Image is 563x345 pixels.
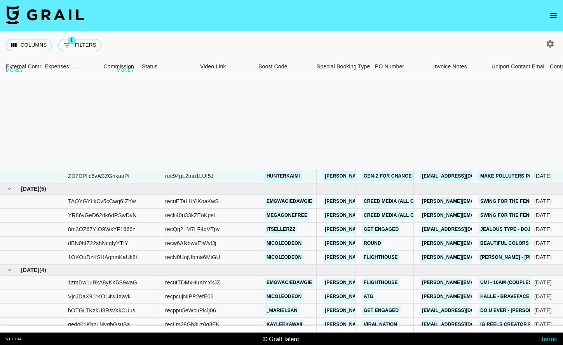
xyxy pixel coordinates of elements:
[371,59,429,74] div: PO Number
[68,37,76,44] span: 1
[478,306,553,315] a: Do U Ever - [PERSON_NAME]
[68,197,136,205] div: TAQYGYLkCv5cCwq6IZYw
[165,211,217,219] div: reck40u33kZEoKpsL
[41,59,80,74] div: Expenses: Remove Commission?
[323,197,450,206] a: [PERSON_NAME][EMAIL_ADDRESS][DOMAIN_NAME]
[534,239,552,247] div: 8/11/2025
[362,171,414,181] a: Gen-Z for Change
[6,5,84,24] img: Grail Talent
[265,278,314,287] a: emgwaciedawgie
[265,239,303,248] a: nico1eodeon
[323,211,450,220] a: [PERSON_NAME][EMAIL_ADDRESS][DOMAIN_NAME]
[323,171,450,181] a: [PERSON_NAME][EMAIL_ADDRESS][DOMAIN_NAME]
[117,68,134,73] div: money
[362,320,399,329] a: Viral Nation
[254,59,313,74] div: Boost Code
[6,39,52,51] button: Select columns
[6,59,58,74] div: External Commission
[138,59,196,74] div: Status
[265,306,300,315] a: _marielsan
[375,59,404,74] div: PO Number
[265,253,303,262] a: nico1eodeon
[534,211,552,219] div: 7/1/2025
[362,225,401,234] a: Get Engaged
[546,8,561,23] button: open drawer
[541,335,557,342] a: Terms
[21,185,39,193] span: [DATE]
[165,197,219,205] div: recuETaLHYlKoaKwS
[478,292,531,301] a: Halle - Braveface
[58,39,101,51] button: Show filters
[323,278,450,287] a: [PERSON_NAME][EMAIL_ADDRESS][DOMAIN_NAME]
[68,172,130,180] div: ZD7DPlic6vASZGhkaaPf
[362,197,443,206] a: Creed Media (All Campaigns)
[265,225,297,234] a: itsellerzz
[103,59,134,74] div: Commission
[420,320,507,329] a: [EMAIL_ADDRESS][DOMAIN_NAME]
[323,239,450,248] a: [PERSON_NAME][EMAIL_ADDRESS][DOMAIN_NAME]
[429,59,488,74] div: Invoice Notes
[478,225,546,234] a: Jealous Type - Doja Cat
[165,307,216,314] div: recppu5eWcuPkJj06
[362,292,375,301] a: ATG
[534,279,552,286] div: 6/25/2025
[420,171,507,181] a: [EMAIL_ADDRESS][DOMAIN_NAME]
[362,239,383,248] a: Round
[420,225,507,234] a: [EMAIL_ADDRESS][DOMAIN_NAME]
[534,307,552,314] div: 7/30/2025
[433,59,467,74] div: Invoice Notes
[534,293,552,300] div: 6/27/2025
[534,321,552,328] div: 7/30/2025
[420,306,507,315] a: [EMAIL_ADDRESS][DOMAIN_NAME]
[362,278,400,287] a: Flighthouse
[165,172,214,180] div: rec94gL2tnu1LUI5J
[313,59,371,74] div: Special Booking Type
[165,279,220,286] div: recutTDMxHuKmYkJZ
[323,320,450,329] a: [PERSON_NAME][EMAIL_ADDRESS][DOMAIN_NAME]
[317,59,370,74] div: Special Booking Type
[362,306,401,315] a: Get Engaged
[265,211,309,220] a: megagonefree
[263,335,300,343] div: © Grail Talent
[68,253,137,261] div: 1OKOuDzKSHAqnmKaUk8t
[4,265,15,275] button: hide children
[68,279,137,286] div: 1zmDw1uBkA8yKK5S9waG
[534,253,552,261] div: 8/11/2025
[68,321,130,328] div: gedo0riKbnLMvghGsuSa
[323,253,450,262] a: [PERSON_NAME][EMAIL_ADDRESS][DOMAIN_NAME]
[323,225,450,234] a: [PERSON_NAME][EMAIL_ADDRESS][DOMAIN_NAME]
[362,253,400,262] a: Flighthouse
[265,292,303,301] a: nico1eodeon
[200,59,226,74] div: Video Link
[420,239,547,248] a: [PERSON_NAME][EMAIL_ADDRESS][DOMAIN_NAME]
[6,68,23,73] div: money
[142,59,158,74] div: Status
[323,292,450,301] a: [PERSON_NAME][EMAIL_ADDRESS][DOMAIN_NAME]
[165,239,216,247] div: recw6ANbwvEfWyfJj
[265,171,302,181] a: hunterkaimi
[21,266,39,274] span: [DATE]
[68,239,129,247] div: dBN0hIZ22shNcqfyYTIY
[4,183,15,194] button: hide children
[534,225,552,233] div: 8/28/2025
[68,307,135,314] div: hOTGLTKzkU8RsvXkCUus
[68,293,131,300] div: VjcJDaX91rKOL4wJXavk
[420,211,547,220] a: [PERSON_NAME][EMAIL_ADDRESS][DOMAIN_NAME]
[265,320,304,329] a: kayleekawaii
[68,211,137,219] div: YR86vGeD62dk6dRSwDvN
[492,59,546,74] div: Uniport Contact Email
[362,211,443,220] a: Creed Media (All Campaigns)
[420,197,547,206] a: [PERSON_NAME][EMAIL_ADDRESS][DOMAIN_NAME]
[534,172,552,180] div: 9/26/2025
[39,266,46,274] span: ( 4 )
[165,225,220,233] div: recQg2LM7LF4qVTpv
[165,321,220,328] div: recLm28Gb3Lz0g3EK
[165,253,220,261] div: recN0UojUbma6MiGU
[45,59,78,74] div: Expenses: Remove Commission?
[323,306,450,315] a: [PERSON_NAME][EMAIL_ADDRESS][DOMAIN_NAME]
[420,292,547,301] a: [PERSON_NAME][EMAIL_ADDRESS][DOMAIN_NAME]
[265,197,314,206] a: emgwaciedawgie
[68,225,135,233] div: 8m3OZ67YIO9WkYF1666z
[165,293,214,300] div: recpcujNIPP2efE06
[6,336,21,342] div: v 1.7.104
